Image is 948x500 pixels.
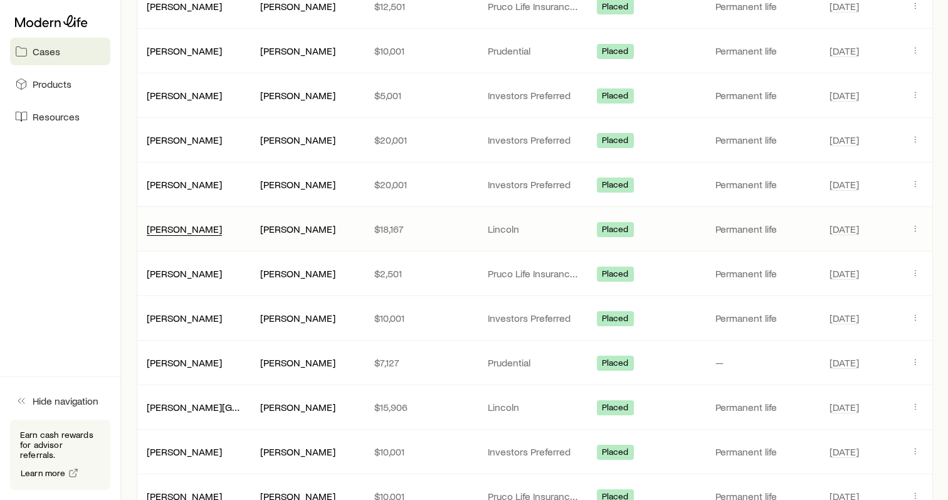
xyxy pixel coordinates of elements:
p: Permanent life [715,312,809,324]
p: Permanent life [715,445,809,458]
span: [DATE] [829,89,859,102]
p: Permanent life [715,134,809,146]
p: Permanent life [715,267,809,280]
a: [PERSON_NAME] [147,445,222,457]
a: Products [10,70,110,98]
span: Cases [33,45,60,58]
span: Learn more [21,469,66,477]
div: [PERSON_NAME] [260,134,335,147]
p: $10,001 [374,445,468,458]
span: [DATE] [829,312,859,324]
span: Placed [602,46,629,59]
p: Permanent life [715,45,809,57]
p: Prudential [488,356,581,369]
span: [DATE] [829,178,859,191]
span: [DATE] [829,267,859,280]
div: [PERSON_NAME] [260,356,335,370]
a: [PERSON_NAME] [147,356,222,368]
div: [PERSON_NAME] [260,312,335,325]
p: Lincoln [488,223,581,235]
a: [PERSON_NAME][GEOGRAPHIC_DATA] [147,401,316,413]
span: [DATE] [829,223,859,235]
p: $10,001 [374,312,468,324]
div: [PERSON_NAME] [147,267,222,280]
span: Placed [602,135,629,148]
a: Cases [10,38,110,65]
span: Placed [602,179,629,193]
a: [PERSON_NAME] [147,267,222,279]
p: $10,001 [374,45,468,57]
p: Permanent life [715,401,809,413]
div: [PERSON_NAME] [260,401,335,414]
div: [PERSON_NAME] [260,89,335,102]
p: $5,001 [374,89,468,102]
div: [PERSON_NAME] [147,134,222,147]
span: Products [33,78,71,90]
p: Permanent life [715,223,809,235]
div: [PERSON_NAME] [147,89,222,102]
div: [PERSON_NAME] [260,223,335,236]
p: — [715,356,809,369]
a: [PERSON_NAME] [147,178,222,190]
span: [DATE] [829,134,859,146]
div: [PERSON_NAME] [260,45,335,58]
span: Placed [602,269,629,282]
a: [PERSON_NAME] [147,89,222,101]
a: [PERSON_NAME] [147,223,222,235]
p: $7,127 [374,356,468,369]
div: [PERSON_NAME] [147,312,222,325]
div: [PERSON_NAME] [147,45,222,58]
span: Placed [602,358,629,371]
span: [DATE] [829,45,859,57]
span: Placed [602,1,629,14]
p: Investors Preferred [488,89,581,102]
div: Earn cash rewards for advisor referrals.Learn more [10,420,110,490]
p: Investors Preferred [488,445,581,458]
div: [PERSON_NAME] [147,445,222,459]
span: [DATE] [829,401,859,413]
p: Lincoln [488,401,581,413]
p: Investors Preferred [488,312,581,324]
p: Prudential [488,45,581,57]
div: [PERSON_NAME] [147,223,222,236]
div: [PERSON_NAME][GEOGRAPHIC_DATA] [147,401,240,414]
p: $2,501 [374,267,468,280]
a: Resources [10,103,110,130]
div: [PERSON_NAME] [260,267,335,280]
p: $20,001 [374,134,468,146]
span: [DATE] [829,445,859,458]
span: Placed [602,447,629,460]
a: [PERSON_NAME] [147,134,222,146]
p: $20,001 [374,178,468,191]
p: Investors Preferred [488,134,581,146]
div: [PERSON_NAME] [147,178,222,191]
span: Resources [33,110,80,123]
p: Earn cash rewards for advisor referrals. [20,430,100,460]
p: Permanent life [715,178,809,191]
p: $15,906 [374,401,468,413]
p: Permanent life [715,89,809,102]
span: Placed [602,90,629,104]
button: Hide navigation [10,387,110,415]
p: $18,167 [374,223,468,235]
span: [DATE] [829,356,859,369]
div: [PERSON_NAME] [260,445,335,459]
span: Placed [602,402,629,415]
span: Placed [602,313,629,326]
div: [PERSON_NAME] [147,356,222,370]
span: Placed [602,224,629,237]
div: [PERSON_NAME] [260,178,335,191]
a: [PERSON_NAME] [147,312,222,324]
span: Hide navigation [33,395,98,407]
a: [PERSON_NAME] [147,45,222,56]
p: Pruco Life Insurance Company [488,267,581,280]
p: Investors Preferred [488,178,581,191]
